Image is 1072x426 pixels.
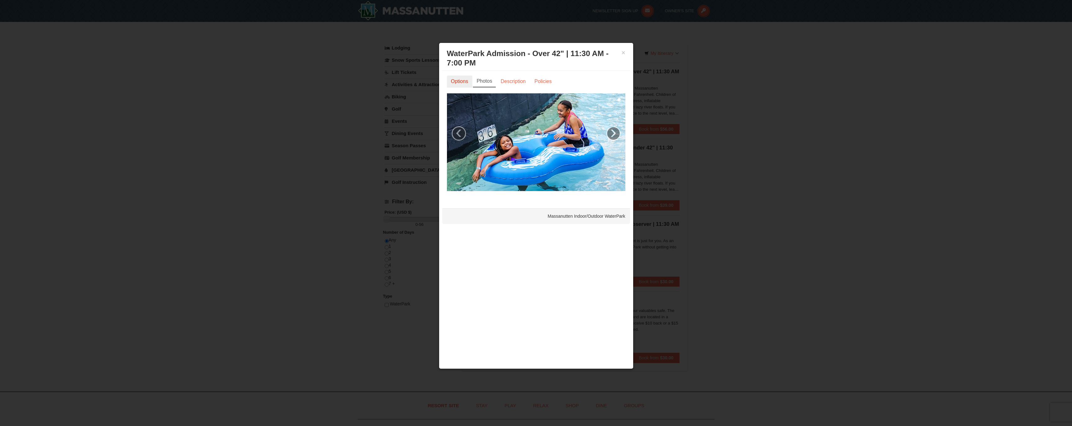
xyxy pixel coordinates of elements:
a: Photos [473,75,496,87]
a: Description [496,75,530,87]
a: › [606,126,621,141]
a: ‹ [452,126,466,141]
h3: WaterPark Admission - Over 42" | 11:30 AM - 7:00 PM [447,49,625,68]
div: Massanutten Indoor/Outdoor WaterPark [442,208,630,224]
a: Policies [530,75,556,87]
a: Options [447,75,472,87]
button: × [622,49,625,56]
img: 6619917-1562-afd3b191.jpg [447,93,625,191]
